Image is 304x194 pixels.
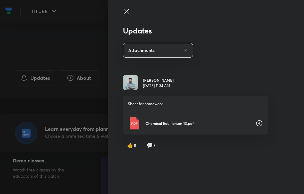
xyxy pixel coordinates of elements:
[128,117,140,130] img: Pdf
[123,75,138,90] img: Avatar
[147,142,153,148] span: comment
[123,43,193,58] button: Attachments
[143,77,174,83] h6: [PERSON_NAME]
[134,142,136,148] span: 8
[128,101,263,107] p: Sheet for homework
[127,142,133,148] span: like
[123,26,268,35] h3: Updates
[145,120,251,126] p: Chemical Equilibrium 13.pdf
[143,83,174,89] p: [DATE] 11:34 AM
[154,142,155,148] span: 7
